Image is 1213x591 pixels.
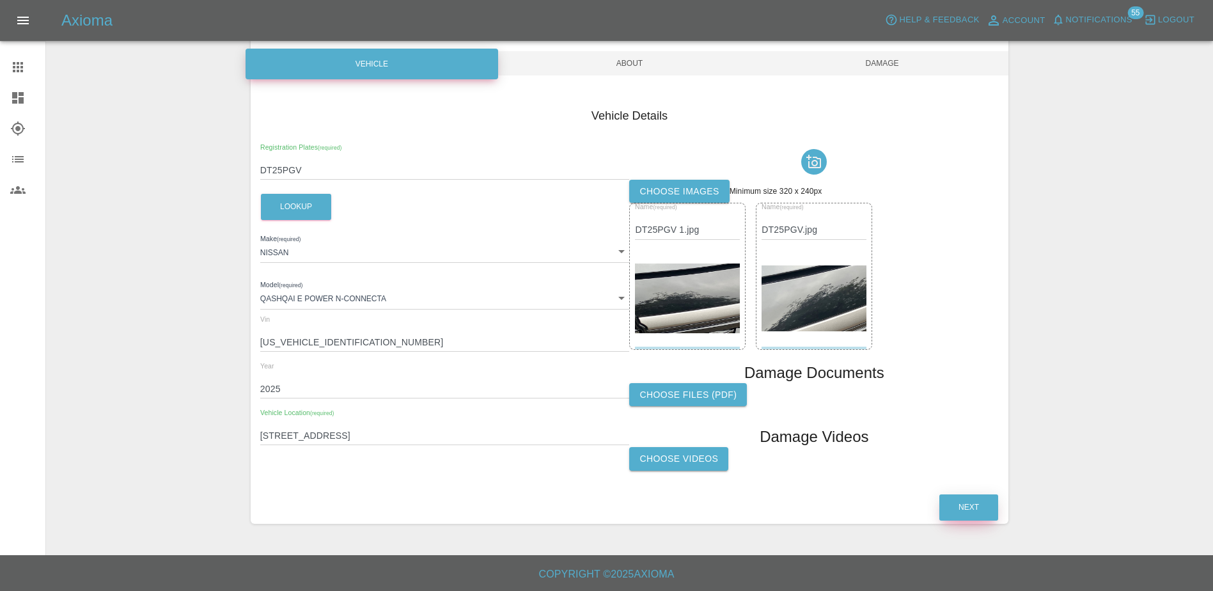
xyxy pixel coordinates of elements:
div: NISSAN [260,240,630,263]
small: (required) [318,145,341,150]
button: Open drawer [8,5,38,36]
button: Logout [1141,10,1198,30]
small: (required) [653,205,677,210]
span: Name [635,203,677,211]
small: (required) [277,236,301,242]
span: Registration Plates [260,143,341,151]
h5: Axioma [61,10,113,31]
span: Vin [260,315,270,323]
span: Damage [756,51,1008,75]
span: Account [1003,13,1045,28]
h6: Copyright © 2025 Axioma [10,565,1203,583]
label: Choose files (pdf) [629,383,747,407]
small: (required) [310,410,334,416]
div: Vehicle [246,49,498,79]
h1: Damage Documents [744,363,884,383]
label: Choose Videos [629,447,728,471]
span: 55 [1127,6,1143,19]
small: (required) [279,283,302,288]
span: Logout [1158,13,1194,28]
label: Make [260,234,301,244]
label: Model [260,280,302,290]
label: Choose images [629,180,729,203]
span: Year [260,362,274,370]
button: Notifications [1049,10,1136,30]
small: (required) [780,205,804,210]
span: Minimum size 320 x 240px [730,187,822,196]
span: Vehicle Location [260,409,334,416]
h1: Damage Videos [760,427,868,447]
button: Lookup [261,194,331,220]
h4: Vehicle Details [260,107,999,125]
button: Next [939,494,998,521]
span: About [503,51,756,75]
span: Notifications [1066,13,1132,28]
a: Account [983,10,1049,31]
span: Name [762,203,804,211]
button: Help & Feedback [882,10,982,30]
div: QASHQAI E POWER N-CONNECTA [260,286,630,309]
span: Help & Feedback [899,13,979,28]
